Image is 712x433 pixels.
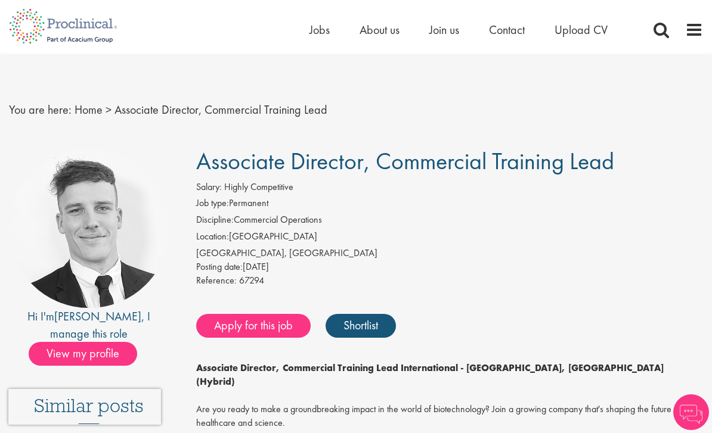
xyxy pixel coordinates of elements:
span: 67294 [239,274,264,286]
label: Reference: [196,274,237,288]
li: [GEOGRAPHIC_DATA] [196,230,704,247]
a: breadcrumb link [75,102,103,117]
div: [GEOGRAPHIC_DATA], [GEOGRAPHIC_DATA] [196,247,704,260]
a: Join us [429,22,459,38]
a: Contact [489,22,525,38]
label: Salary: [196,180,222,194]
iframe: reCAPTCHA [8,389,161,425]
a: Apply for this job [196,314,311,338]
a: [PERSON_NAME] [54,309,141,324]
span: You are here: [9,102,72,117]
a: Shortlist [326,314,396,338]
span: > [106,102,112,117]
li: Commercial Operations [196,213,704,230]
span: Posting date: [196,260,243,273]
label: Discipline: [196,213,234,227]
span: Highly Competitive [224,180,293,193]
label: Job type: [196,197,229,210]
a: View my profile [29,344,149,360]
div: [DATE] [196,260,704,274]
img: imeage of recruiter Nicolas Daniel [9,148,169,309]
span: Associate Director, Commercial Training Lead [196,146,614,176]
div: Hi I'm , I manage this role [9,308,169,342]
span: View my profile [29,342,137,366]
strong: Associate Director, Commercial Training Lead International - [GEOGRAPHIC_DATA], [GEOGRAPHIC_DATA]... [196,362,664,388]
a: About us [360,22,400,38]
span: Associate Director, Commercial Training Lead [114,102,327,117]
li: Permanent [196,197,704,213]
p: Are you ready to make a groundbreaking impact in the world of biotechnology? Join a growing compa... [196,362,704,429]
a: Jobs [309,22,330,38]
a: Upload CV [555,22,608,38]
img: Chatbot [673,394,709,430]
label: Location: [196,230,229,244]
